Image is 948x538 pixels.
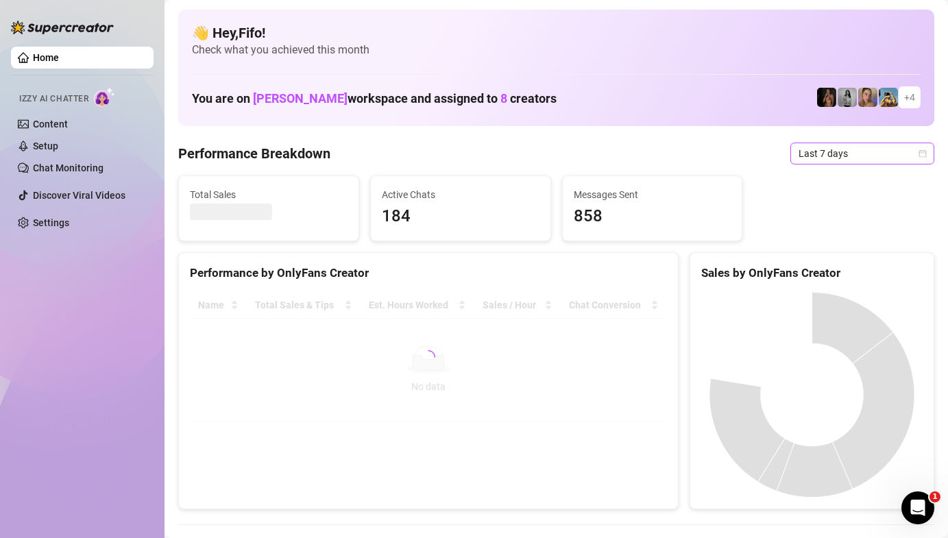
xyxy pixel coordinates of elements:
span: 1 [929,491,940,502]
span: 184 [382,204,539,230]
a: Discover Viral Videos [33,190,125,201]
img: Cherry [858,88,877,107]
span: Active Chats [382,187,539,202]
div: Sales by OnlyFans Creator [701,264,923,282]
span: Izzy AI Chatter [19,93,88,106]
img: logo-BBDzfeDw.svg [11,21,114,34]
a: Setup [33,140,58,151]
span: + 4 [904,90,915,105]
iframe: Intercom live chat [901,491,934,524]
span: [PERSON_NAME] [253,91,348,106]
span: 8 [500,91,507,106]
h1: You are on workspace and assigned to creators [192,91,557,106]
span: 858 [574,204,731,230]
a: Settings [33,217,69,228]
a: Home [33,52,59,63]
h4: 👋 Hey, Fifo ! [192,23,921,42]
div: Performance by OnlyFans Creator [190,264,667,282]
span: Last 7 days [799,143,926,164]
span: Messages Sent [574,187,731,202]
span: Check what you achieved this month [192,42,921,58]
a: Content [33,119,68,130]
img: AI Chatter [94,87,115,107]
a: Chat Monitoring [33,162,104,173]
img: A [838,88,857,107]
img: Babydanix [879,88,898,107]
img: the_bohema [817,88,836,107]
span: loading [421,350,436,365]
span: calendar [919,149,927,158]
span: Total Sales [190,187,348,202]
h4: Performance Breakdown [178,144,330,163]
